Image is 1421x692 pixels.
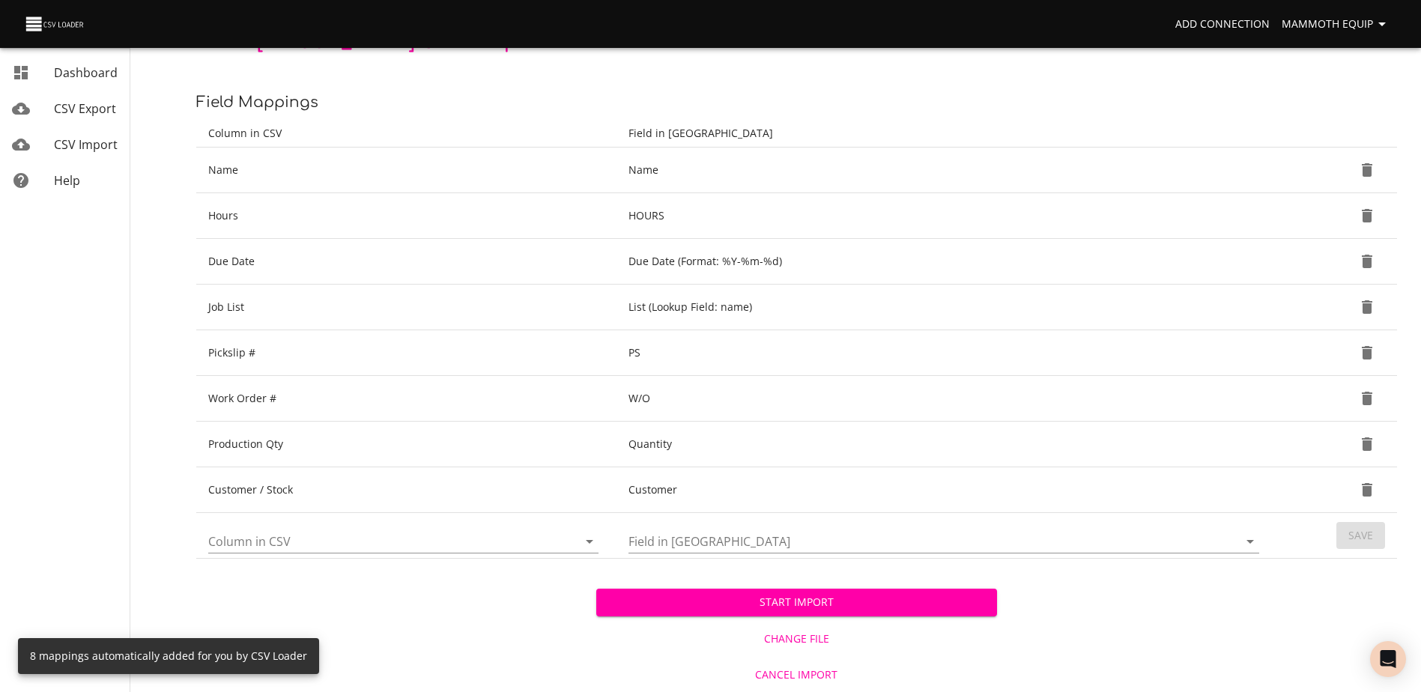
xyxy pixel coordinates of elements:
[596,625,996,653] button: Change File
[1349,335,1385,371] button: Delete
[1240,531,1261,552] button: Open
[54,100,116,117] span: CSV Export
[196,120,616,148] th: Column in CSV
[196,148,616,193] td: Name
[616,285,1277,330] td: List (Lookup Field: name)
[1169,10,1276,38] a: Add Connection
[1349,289,1385,325] button: Delete
[1276,10,1397,38] button: Mammoth Equip
[616,193,1277,239] td: HOURS
[54,136,118,153] span: CSV Import
[196,376,616,422] td: Work Order #
[616,120,1277,148] th: Field in [GEOGRAPHIC_DATA]
[579,531,600,552] button: Open
[196,94,318,111] span: Field Mappings
[30,643,307,670] div: 8 mappings automatically added for you by CSV Loader
[616,467,1277,513] td: Customer
[1349,243,1385,279] button: Delete
[1282,15,1391,34] span: Mammoth Equip
[1349,472,1385,508] button: Delete
[596,661,996,689] button: Cancel Import
[596,589,996,616] button: Start Import
[608,593,984,612] span: Start Import
[1349,380,1385,416] button: Delete
[54,64,118,81] span: Dashboard
[196,239,616,285] td: Due Date
[196,467,616,513] td: Customer / Stock
[1175,15,1270,34] span: Add Connection
[602,666,990,685] span: Cancel Import
[616,376,1277,422] td: W/O
[602,630,990,649] span: Change File
[196,330,616,376] td: Pickslip #
[1349,426,1385,462] button: Delete
[1349,198,1385,234] button: Delete
[616,148,1277,193] td: Name
[196,422,616,467] td: Production Qty
[1349,152,1385,188] button: Delete
[196,285,616,330] td: Job List
[616,330,1277,376] td: PS
[616,239,1277,285] td: Due Date (Format: %Y-%m-%d)
[196,193,616,239] td: Hours
[616,422,1277,467] td: Quantity
[24,13,87,34] img: CSV Loader
[54,172,80,189] span: Help
[1370,641,1406,677] div: Open Intercom Messenger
